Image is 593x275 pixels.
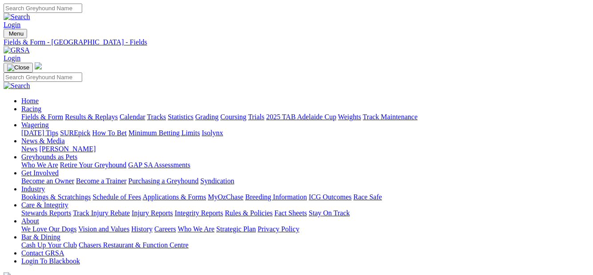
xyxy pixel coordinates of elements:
[21,161,58,169] a: Who We Are
[21,169,59,177] a: Get Involved
[119,113,145,121] a: Calendar
[363,113,418,121] a: Track Maintenance
[353,193,382,201] a: Race Safe
[4,38,589,46] a: Fields & Form - [GEOGRAPHIC_DATA] - Fields
[21,241,77,249] a: Cash Up Your Club
[200,177,234,185] a: Syndication
[21,225,589,233] div: About
[21,113,63,121] a: Fields & Form
[21,257,80,265] a: Login To Blackbook
[78,225,129,233] a: Vision and Values
[4,54,20,62] a: Login
[39,145,96,153] a: [PERSON_NAME]
[21,209,589,217] div: Care & Integrity
[21,193,589,201] div: Industry
[21,193,91,201] a: Bookings & Scratchings
[21,129,58,137] a: [DATE] Tips
[21,97,39,105] a: Home
[202,129,223,137] a: Isolynx
[21,153,77,161] a: Greyhounds as Pets
[4,29,27,38] button: Toggle navigation
[21,129,589,137] div: Wagering
[275,209,307,217] a: Fact Sheets
[225,209,273,217] a: Rules & Policies
[21,145,37,153] a: News
[309,193,351,201] a: ICG Outcomes
[248,113,264,121] a: Trials
[21,161,589,169] div: Greyhounds as Pets
[208,193,243,201] a: MyOzChase
[154,225,176,233] a: Careers
[21,105,41,113] a: Racing
[4,13,30,21] img: Search
[21,137,65,145] a: News & Media
[60,129,90,137] a: SUREpick
[65,113,118,121] a: Results & Replays
[147,113,166,121] a: Tracks
[175,209,223,217] a: Integrity Reports
[73,209,130,217] a: Track Injury Rebate
[21,209,71,217] a: Stewards Reports
[338,113,361,121] a: Weights
[128,177,199,185] a: Purchasing a Greyhound
[21,225,76,233] a: We Love Our Dogs
[60,161,127,169] a: Retire Your Greyhound
[92,129,127,137] a: How To Bet
[21,113,589,121] div: Racing
[216,225,256,233] a: Strategic Plan
[258,225,299,233] a: Privacy Policy
[9,30,24,37] span: Menu
[76,177,127,185] a: Become a Trainer
[143,193,206,201] a: Applications & Forms
[4,46,30,54] img: GRSA
[21,241,589,249] div: Bar & Dining
[21,249,64,257] a: Contact GRSA
[131,209,173,217] a: Injury Reports
[178,225,215,233] a: Who We Are
[21,121,49,129] a: Wagering
[35,62,42,69] img: logo-grsa-white.png
[21,177,589,185] div: Get Involved
[245,193,307,201] a: Breeding Information
[21,145,589,153] div: News & Media
[266,113,336,121] a: 2025 TAB Adelaide Cup
[79,241,188,249] a: Chasers Restaurant & Function Centre
[21,185,45,193] a: Industry
[4,63,33,73] button: Toggle navigation
[21,217,39,225] a: About
[4,21,20,28] a: Login
[309,209,350,217] a: Stay On Track
[168,113,194,121] a: Statistics
[195,113,219,121] a: Grading
[4,73,82,82] input: Search
[21,233,60,241] a: Bar & Dining
[21,177,74,185] a: Become an Owner
[7,64,29,71] img: Close
[4,82,30,90] img: Search
[128,161,191,169] a: GAP SA Assessments
[128,129,200,137] a: Minimum Betting Limits
[21,201,68,209] a: Care & Integrity
[4,4,82,13] input: Search
[131,225,152,233] a: History
[92,193,141,201] a: Schedule of Fees
[220,113,247,121] a: Coursing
